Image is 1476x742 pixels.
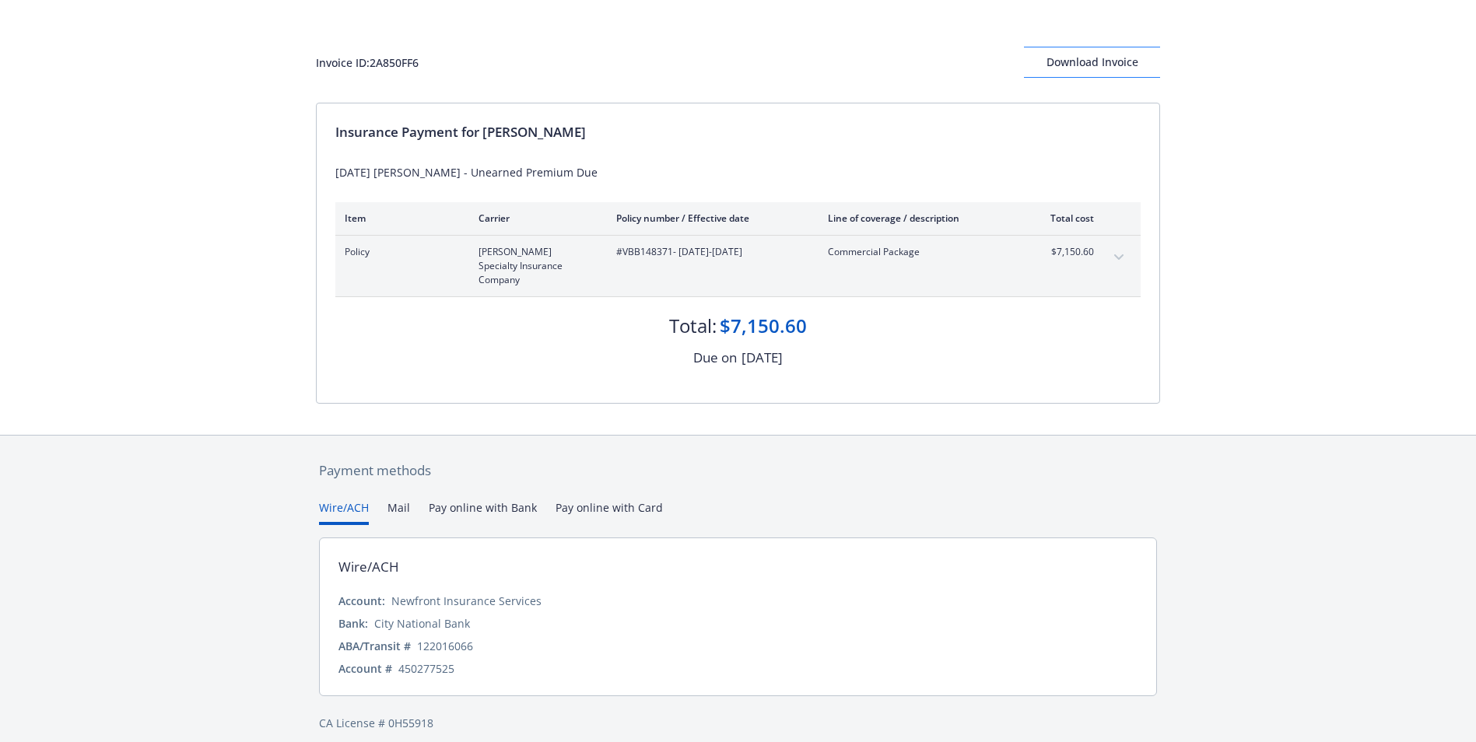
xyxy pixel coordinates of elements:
div: Policy[PERSON_NAME] Specialty Insurance Company#VBB148371- [DATE]-[DATE]Commercial Package$7,150.... [335,236,1141,296]
div: Account: [338,593,385,609]
div: Payment methods [319,460,1157,481]
span: Policy [345,245,454,259]
div: City National Bank [374,615,470,632]
div: Wire/ACH [338,557,399,577]
button: expand content [1106,245,1131,270]
div: $7,150.60 [720,313,807,339]
span: $7,150.60 [1036,245,1094,259]
div: Insurance Payment for [PERSON_NAME] [335,122,1141,142]
div: Bank: [338,615,368,632]
div: Download Invoice [1024,47,1160,77]
button: Pay online with Bank [429,499,537,525]
span: [PERSON_NAME] Specialty Insurance Company [479,245,591,287]
div: 450277525 [398,660,454,677]
span: #VBB148371 - [DATE]-[DATE] [616,245,803,259]
button: Mail [387,499,410,525]
button: Download Invoice [1024,47,1160,78]
div: Newfront Insurance Services [391,593,542,609]
span: Commercial Package [828,245,1011,259]
div: Account # [338,660,392,677]
div: [DATE] [PERSON_NAME] - Unearned Premium Due [335,164,1141,180]
button: Pay online with Card [556,499,663,525]
div: CA License # 0H55918 [319,715,1157,731]
div: Due on [693,348,737,368]
button: Wire/ACH [319,499,369,525]
div: Line of coverage / description [828,212,1011,225]
div: Total cost [1036,212,1094,225]
div: Item [345,212,454,225]
div: Carrier [479,212,591,225]
div: ABA/Transit # [338,638,411,654]
div: 122016066 [417,638,473,654]
div: Policy number / Effective date [616,212,803,225]
div: Invoice ID: 2A850FF6 [316,54,419,71]
div: [DATE] [742,348,783,368]
div: Total: [669,313,717,339]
